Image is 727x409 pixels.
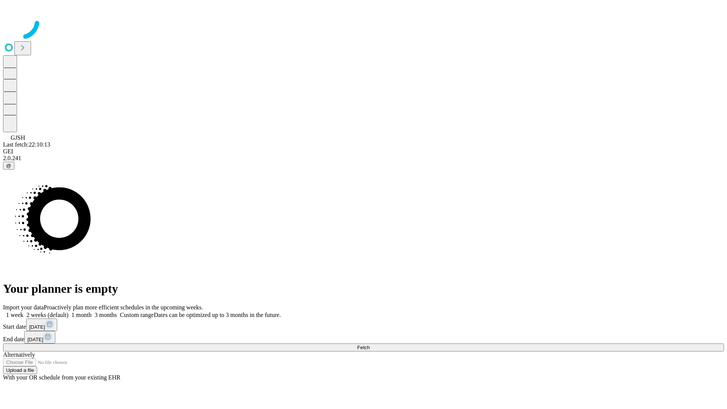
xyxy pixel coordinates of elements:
[3,155,724,162] div: 2.0.241
[26,318,57,331] button: [DATE]
[72,312,92,318] span: 1 month
[3,282,724,296] h1: Your planner is empty
[29,324,45,330] span: [DATE]
[3,351,35,358] span: Alternatively
[3,141,50,148] span: Last fetch: 22:10:13
[27,337,43,342] span: [DATE]
[95,312,117,318] span: 3 months
[154,312,281,318] span: Dates can be optimized up to 3 months in the future.
[3,366,37,374] button: Upload a file
[6,312,23,318] span: 1 week
[3,318,724,331] div: Start date
[357,345,370,350] span: Fetch
[11,134,25,141] span: GJSH
[3,148,724,155] div: GEI
[3,331,724,343] div: End date
[3,162,14,170] button: @
[44,304,203,311] span: Proactively plan more efficient schedules in the upcoming weeks.
[3,343,724,351] button: Fetch
[27,312,69,318] span: 2 weeks (default)
[3,304,44,311] span: Import your data
[120,312,154,318] span: Custom range
[6,163,11,169] span: @
[3,374,120,381] span: With your OR schedule from your existing EHR
[24,331,55,343] button: [DATE]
